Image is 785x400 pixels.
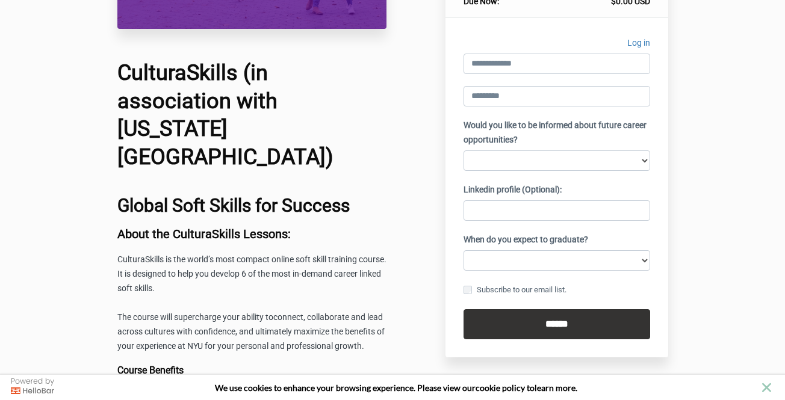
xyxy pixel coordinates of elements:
[464,233,588,247] label: When do you expect to graduate?
[117,312,273,322] span: The course will supercharge your ability to
[464,118,650,147] label: Would you like to be informed about future career opportunities?
[627,36,650,54] a: Log in
[117,254,386,293] span: CulturaSkills is the world’s most compact online soft skill training course. It is designed to he...
[464,183,562,197] label: Linkedin profile (Optional):
[215,383,476,393] span: We use cookies to enhance your browsing experience. Please view our
[527,383,535,393] strong: to
[759,380,774,395] button: close
[117,312,385,351] span: connect, collaborate and lead across cultures with confidence, and ultimately maximize the benefi...
[535,383,577,393] span: learn more.
[117,195,350,216] b: Global Soft Skills for Success
[476,383,525,393] a: cookie policy
[117,59,387,171] h1: CulturaSkills (in association with [US_STATE][GEOGRAPHIC_DATA])
[464,283,566,297] label: Subscribe to our email list.
[464,286,472,294] input: Subscribe to our email list.
[117,365,184,376] b: Course Benefits
[117,227,387,241] h3: About the CulturaSkills Lessons:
